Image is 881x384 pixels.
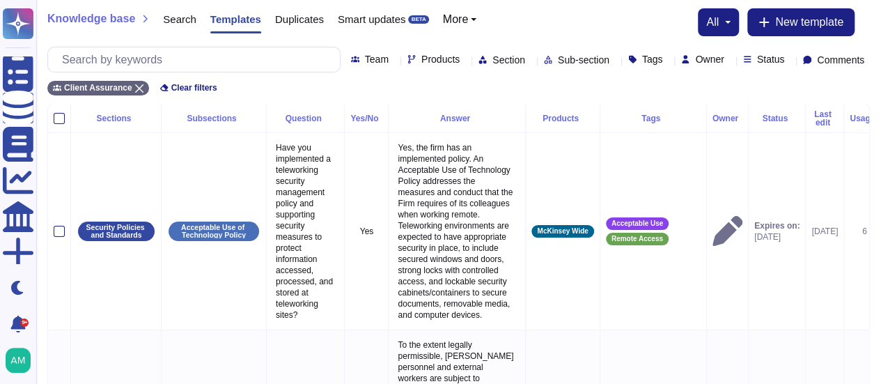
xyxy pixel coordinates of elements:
[558,55,609,65] span: Sub-section
[394,139,520,324] p: Yes, the firm has an implemented policy. An Acceptable Use of Technology Policy addresses the mea...
[611,236,663,243] span: Remote Access
[47,13,135,24] span: Knowledge base
[338,14,406,24] span: Smart updates
[754,114,800,123] div: Status
[817,55,864,65] span: Comments
[350,226,382,237] p: Yes
[394,114,520,123] div: Answer
[421,54,460,64] span: Products
[83,224,150,238] p: Security Policies and Standards
[77,114,155,123] div: Sections
[754,220,800,231] span: Expires on:
[64,84,132,92] span: Client Assurance
[167,114,260,123] div: Subsections
[210,14,261,24] span: Templates
[408,15,428,24] div: BETA
[3,345,40,376] button: user
[443,14,468,25] span: More
[171,84,217,92] span: Clear filters
[173,224,254,238] p: Acceptable Use of Technology Policy
[606,114,701,123] div: Tags
[712,114,742,123] div: Owner
[272,139,338,324] p: Have you implemented a teleworking security management policy and supporting security measures to...
[6,348,31,373] img: user
[850,114,879,123] div: Usage
[706,17,731,28] button: all
[350,114,382,123] div: Yes/No
[611,220,663,227] span: Acceptable Use
[20,318,29,327] div: 9+
[811,110,838,127] div: Last edit
[706,17,719,28] span: all
[531,114,593,123] div: Products
[492,55,525,65] span: Section
[365,54,389,64] span: Team
[55,47,340,72] input: Search by keywords
[537,228,588,235] span: McKinsey Wide
[163,14,196,24] span: Search
[272,114,338,123] div: Question
[754,231,800,243] span: [DATE]
[275,14,324,24] span: Duplicates
[695,54,724,64] span: Owner
[811,226,838,237] div: [DATE]
[850,226,879,237] div: 6
[443,14,477,25] button: More
[747,8,855,36] button: New template
[642,54,663,64] span: Tags
[757,54,785,64] span: Status
[775,17,843,28] span: New template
